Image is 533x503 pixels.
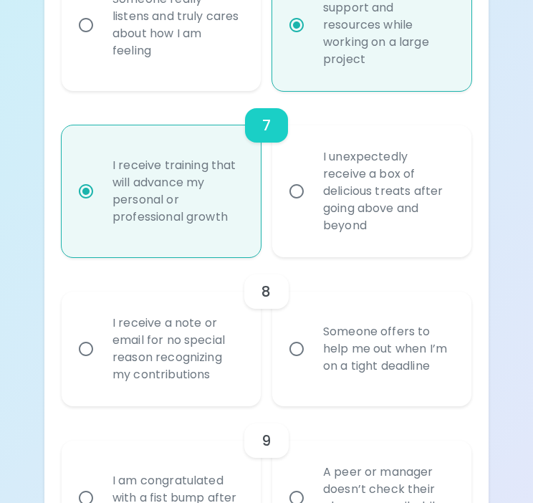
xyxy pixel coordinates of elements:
h6: 7 [262,114,271,137]
div: I receive training that will advance my personal or professional growth [101,140,253,243]
div: choice-group-check [62,91,471,257]
div: I receive a note or email for no special reason recognizing my contributions [101,297,253,401]
h6: 9 [261,429,271,452]
div: choice-group-check [62,257,471,406]
div: Someone offers to help me out when I’m on a tight deadline [312,306,464,392]
div: I unexpectedly receive a box of delicious treats after going above and beyond [312,131,464,251]
h6: 8 [261,280,271,303]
